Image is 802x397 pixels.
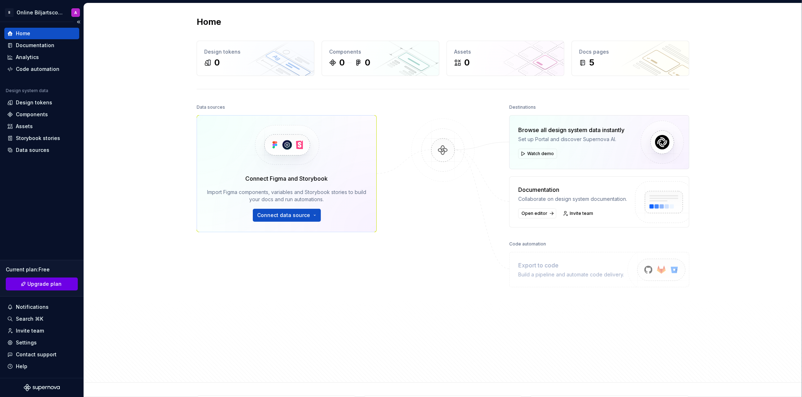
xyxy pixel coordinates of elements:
[6,88,48,94] div: Design system data
[521,211,547,216] span: Open editor
[16,363,27,370] div: Help
[24,384,60,391] svg: Supernova Logo
[197,16,221,28] h2: Home
[253,209,321,222] button: Connect data source
[4,313,79,325] button: Search ⌘K
[518,126,624,134] div: Browse all design system data instantly
[518,136,624,143] div: Set up Portal and discover Supernova AI.
[572,41,689,76] a: Docs pages5
[16,303,49,311] div: Notifications
[4,28,79,39] a: Home
[4,63,79,75] a: Code automation
[28,280,62,288] span: Upgrade plan
[16,123,33,130] div: Assets
[527,151,554,157] span: Watch demo
[73,17,84,27] button: Collapse sidebar
[5,8,14,17] div: B
[4,121,79,132] a: Assets
[518,261,624,270] div: Export to code
[329,48,432,55] div: Components
[4,361,79,372] button: Help
[518,149,557,159] button: Watch demo
[74,10,77,15] div: A
[322,41,439,76] a: Components00
[6,278,78,290] a: Upgrade plan
[204,48,307,55] div: Design tokens
[16,54,39,61] div: Analytics
[339,57,345,68] div: 0
[4,144,79,156] a: Data sources
[509,102,536,112] div: Destinations
[589,57,594,68] div: 5
[518,185,627,194] div: Documentation
[16,30,30,37] div: Home
[561,208,596,218] a: Invite team
[518,208,556,218] a: Open editor
[518,195,627,203] div: Collaborate on design system documentation.
[197,102,225,112] div: Data sources
[464,57,470,68] div: 0
[447,41,564,76] a: Assets0
[4,109,79,120] a: Components
[4,132,79,144] a: Storybook stories
[16,327,44,334] div: Invite team
[17,9,63,16] div: Online Biljartscorebord (Chrome/Chromium kiosk)
[4,337,79,348] a: Settings
[257,212,310,219] span: Connect data source
[1,5,82,20] button: BOnline Biljartscorebord (Chrome/Chromium kiosk)A
[365,57,370,68] div: 0
[16,146,49,154] div: Data sources
[207,189,366,203] div: Import Figma components, variables and Storybook stories to build your docs and run automations.
[454,48,557,55] div: Assets
[4,51,79,63] a: Analytics
[16,339,37,346] div: Settings
[6,266,78,273] div: Current plan : Free
[16,351,57,358] div: Contact support
[570,211,593,216] span: Invite team
[16,135,60,142] div: Storybook stories
[579,48,682,55] div: Docs pages
[4,349,79,360] button: Contact support
[16,111,48,118] div: Components
[16,42,54,49] div: Documentation
[16,99,52,106] div: Design tokens
[509,239,546,249] div: Code automation
[4,301,79,313] button: Notifications
[518,271,624,278] div: Build a pipeline and automate code delivery.
[4,97,79,108] a: Design tokens
[197,41,314,76] a: Design tokens0
[16,66,59,73] div: Code automation
[16,315,43,322] div: Search ⌘K
[4,325,79,337] a: Invite team
[214,57,220,68] div: 0
[4,40,79,51] a: Documentation
[246,174,328,183] div: Connect Figma and Storybook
